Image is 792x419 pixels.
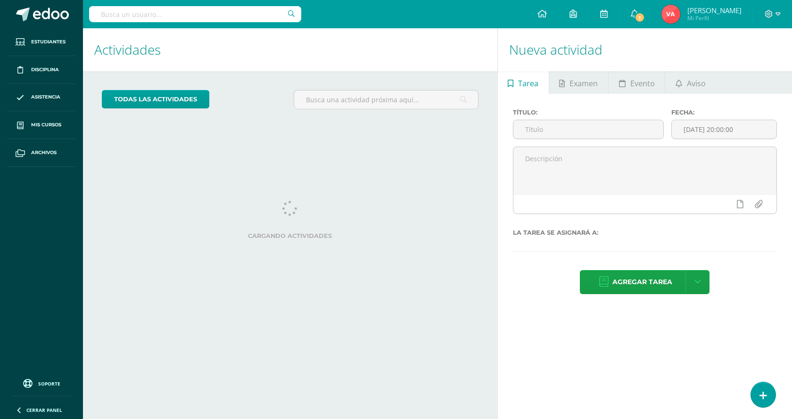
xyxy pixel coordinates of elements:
[671,109,777,116] label: Fecha:
[294,90,478,109] input: Busca una actividad próxima aquí...
[8,111,75,139] a: Mis cursos
[8,56,75,84] a: Disciplina
[11,377,72,389] a: Soporte
[31,38,66,46] span: Estudiantes
[665,71,716,94] a: Aviso
[89,6,301,22] input: Busca un usuario...
[8,84,75,112] a: Asistencia
[513,229,777,236] label: La tarea se asignará a:
[518,72,538,95] span: Tarea
[509,28,781,71] h1: Nueva actividad
[687,6,742,15] span: [PERSON_NAME]
[687,14,742,22] span: Mi Perfil
[569,72,598,95] span: Examen
[630,72,655,95] span: Evento
[8,139,75,167] a: Archivos
[38,380,60,387] span: Soporte
[612,271,672,294] span: Agregar tarea
[609,71,665,94] a: Evento
[549,71,608,94] a: Examen
[102,90,209,108] a: todas las Actividades
[635,12,645,23] span: 1
[31,121,61,129] span: Mis cursos
[94,28,486,71] h1: Actividades
[31,66,59,74] span: Disciplina
[31,149,57,156] span: Archivos
[498,71,549,94] a: Tarea
[661,5,680,24] img: 5ef59e455bde36dc0487bc51b4dad64e.png
[26,407,62,413] span: Cerrar panel
[31,93,60,101] span: Asistencia
[8,28,75,56] a: Estudiantes
[687,72,706,95] span: Aviso
[672,120,776,139] input: Fecha de entrega
[513,109,664,116] label: Título:
[513,120,663,139] input: Título
[102,232,478,239] label: Cargando actividades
